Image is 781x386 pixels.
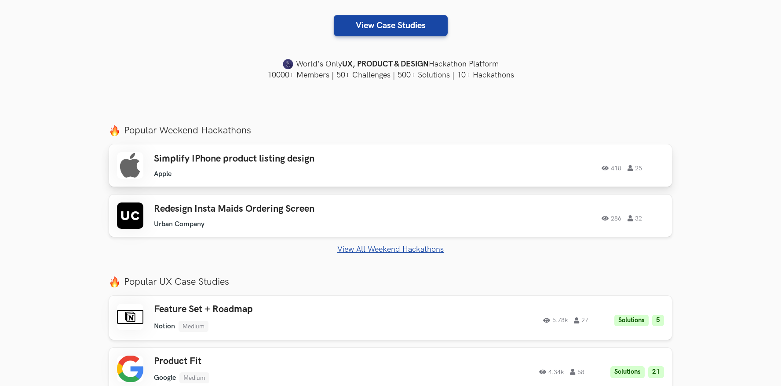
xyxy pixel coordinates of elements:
a: Redesign Insta Maids Ordering Screen Urban Company 286 32 [109,195,672,237]
a: View All Weekend Hackathons [109,245,672,254]
li: Medium [179,372,209,383]
h3: Product Fit [154,356,404,367]
li: Medium [179,321,208,332]
span: 58 [570,369,584,375]
a: Feature Set + Roadmap Notion Medium 5.78k 27 Solutions 5 [109,296,672,339]
img: fire.png [109,125,120,136]
li: Google [154,374,176,382]
h3: Simplify IPhone product listing design [154,153,404,165]
li: Solutions [614,315,649,327]
span: 418 [602,165,621,171]
li: Urban Company [154,220,204,228]
li: Notion [154,322,175,331]
strong: UX, PRODUCT & DESIGN [342,58,429,70]
h3: Feature Set + Roadmap [154,304,404,315]
span: 32 [628,215,642,221]
h3: Redesign Insta Maids Ordering Screen [154,203,404,215]
h4: World's Only Hackathon Platform [109,58,672,70]
label: Popular UX Case Studies [109,276,672,288]
img: uxhack-favicon-image.png [283,59,293,70]
span: 286 [602,215,621,221]
span: 5.78k [543,317,568,324]
li: 5 [652,315,664,327]
h4: 10000+ Members | 50+ Challenges | 500+ Solutions | 10+ Hackathons [109,70,672,81]
img: fire.png [109,276,120,287]
span: 27 [574,317,588,324]
label: Popular Weekend Hackathons [109,125,672,136]
span: 4.34k [539,369,564,375]
li: Solutions [610,366,645,378]
a: View Case Studies [334,15,448,36]
span: 25 [628,165,642,171]
li: 21 [648,366,664,378]
a: Simplify IPhone product listing design Apple 418 25 [109,144,672,187]
li: Apple [154,170,172,178]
